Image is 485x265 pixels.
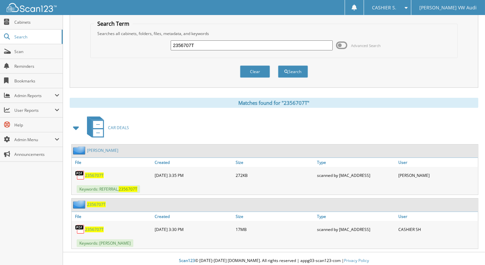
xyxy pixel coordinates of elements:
[70,98,478,108] div: Matches found for "2356707T"
[397,223,478,236] div: CASHIER SH
[315,223,397,236] div: scanned by [MAC_ADDRESS]
[73,200,87,209] img: folder2.png
[87,202,106,207] a: 2356707T
[119,186,137,192] span: 2356707T
[87,148,118,153] a: [PERSON_NAME]
[14,152,59,157] span: Announcements
[278,65,308,78] button: Search
[397,158,478,167] a: User
[315,169,397,182] div: scanned by [MAC_ADDRESS]
[153,169,234,182] div: [DATE] 3:35 PM
[77,239,133,247] span: Keywords: [PERSON_NAME]
[14,107,55,113] span: User Reports
[315,158,397,167] a: Type
[234,169,316,182] div: 272KB
[153,223,234,236] div: [DATE] 3:30 PM
[72,212,153,221] a: File
[234,158,316,167] a: Size
[153,212,234,221] a: Created
[94,31,454,36] div: Searches all cabinets, folders, files, metadata, and keywords
[75,224,85,234] img: PDF.png
[94,20,133,27] legend: Search Term
[315,212,397,221] a: Type
[351,43,381,48] span: Advanced Search
[397,169,478,182] div: [PERSON_NAME]
[72,158,153,167] a: File
[397,212,478,221] a: User
[73,146,87,155] img: folder2.png
[179,258,195,263] span: Scan123
[14,19,59,25] span: Cabinets
[83,114,129,141] a: CAR DEALS
[452,233,485,265] iframe: Chat Widget
[14,137,55,143] span: Admin Menu
[240,65,270,78] button: Clear
[153,158,234,167] a: Created
[14,78,59,84] span: Bookmarks
[234,212,316,221] a: Size
[14,122,59,128] span: Help
[14,34,58,40] span: Search
[7,3,57,12] img: scan123-logo-white.svg
[108,125,129,130] span: CAR DEALS
[344,258,369,263] a: Privacy Policy
[372,6,396,10] span: CASHIER S.
[234,223,316,236] div: 17MB
[419,6,477,10] span: [PERSON_NAME] VW Audi
[85,227,104,232] a: 2356707T
[75,170,85,180] img: PDF.png
[77,185,140,193] span: Keywords: REFERRAL,
[14,63,59,69] span: Reminders
[85,173,104,178] a: 2356707T
[14,49,59,54] span: Scan
[14,93,55,98] span: Admin Reports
